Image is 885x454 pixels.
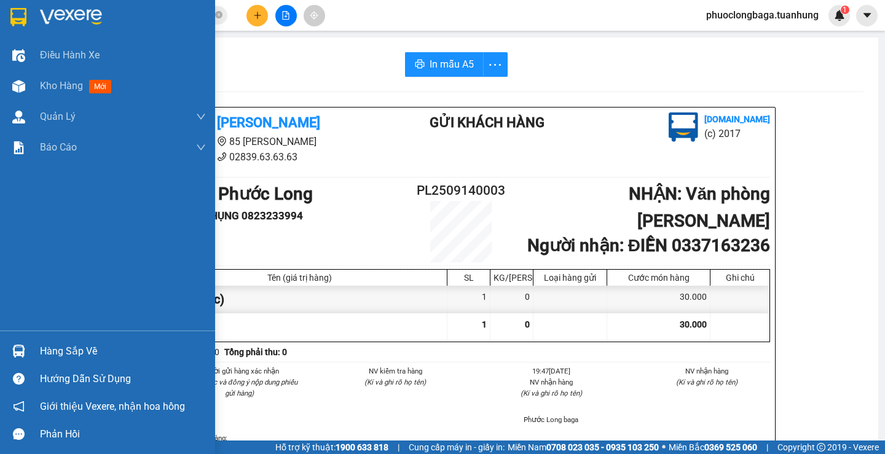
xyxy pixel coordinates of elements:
[409,440,505,454] span: Cung cấp máy in - giấy in:
[817,443,825,452] span: copyright
[669,112,698,142] img: logo.jpg
[488,377,615,388] li: NV nhận hàng
[415,59,425,71] span: printer
[152,149,380,165] li: 02839.63.63.63
[508,440,659,454] span: Miền Nam
[40,425,206,444] div: Phản hồi
[430,115,545,130] b: Gửi khách hàng
[246,5,268,26] button: plus
[537,273,604,283] div: Loại hàng gửi
[662,445,666,450] span: ⚪️
[217,115,320,130] b: [PERSON_NAME]
[196,112,206,122] span: down
[527,235,770,256] b: Người nhận : ĐIỀN 0337163236
[275,5,297,26] button: file-add
[490,286,533,313] div: 0
[10,8,26,26] img: logo-vxr
[196,143,206,152] span: down
[275,440,388,454] span: Hỗ trợ kỹ thuật:
[483,52,508,77] button: more
[644,366,771,377] li: NV nhận hàng
[676,378,737,386] i: (Kí và ghi rõ họ tên)
[482,319,487,329] span: 1
[409,181,513,201] h2: PL2509140003
[13,373,25,385] span: question-circle
[89,80,111,93] span: mới
[304,5,325,26] button: aim
[714,273,766,283] div: Ghi chú
[152,184,313,204] b: GỬI : VP Phước Long
[398,440,399,454] span: |
[766,440,768,454] span: |
[217,136,227,146] span: environment
[546,442,659,452] strong: 0708 023 035 - 0935 103 250
[834,10,845,21] img: icon-new-feature
[669,440,757,454] span: Miền Bắc
[488,366,615,377] li: 19:47[DATE]
[704,442,757,452] strong: 0369 525 060
[336,442,388,452] strong: 1900 633 818
[40,399,185,414] span: Giới thiệu Vexere, nhận hoa hồng
[152,209,303,222] b: Người gửi : PHỤNG 0823233994
[13,401,25,412] span: notification
[40,342,206,361] div: Hàng sắp về
[215,11,222,18] span: close-circle
[484,57,507,72] span: more
[704,126,770,141] li: (c) 2017
[521,389,582,397] i: (Kí và ghi rõ họ tên)
[40,370,206,388] div: Hướng dẫn sử dụng
[450,273,487,283] div: SL
[217,152,227,162] span: phone
[447,286,490,313] div: 1
[12,345,25,358] img: warehouse-icon
[13,428,25,440] span: message
[12,49,25,62] img: warehouse-icon
[40,109,76,124] span: Quản Lý
[12,80,25,93] img: warehouse-icon
[215,10,222,22] span: close-circle
[843,6,847,14] span: 1
[40,47,100,63] span: Điều hành xe
[12,111,25,123] img: warehouse-icon
[40,80,83,92] span: Kho hàng
[253,11,262,20] span: plus
[525,319,530,329] span: 0
[176,366,303,377] li: Người gửi hàng xác nhận
[430,57,474,72] span: In mẫu A5
[405,52,484,77] button: printerIn mẫu A5
[152,286,447,313] div: 1 bọc (Khác)
[680,319,707,329] span: 30.000
[841,6,849,14] sup: 1
[494,273,530,283] div: KG/[PERSON_NAME]
[696,7,828,23] span: phuoclongbaga.tuanhung
[224,347,287,357] b: Tổng phải thu: 0
[364,378,426,386] i: (Kí và ghi rõ họ tên)
[281,11,290,20] span: file-add
[152,134,380,149] li: 85 [PERSON_NAME]
[607,286,710,313] div: 30.000
[12,141,25,154] img: solution-icon
[862,10,873,21] span: caret-down
[182,378,297,397] i: (Tôi đã đọc và đồng ý nộp dung phiếu gửi hàng)
[488,414,615,425] li: Phước Long baga
[856,5,878,26] button: caret-down
[704,114,770,124] b: [DOMAIN_NAME]
[332,366,459,377] li: NV kiểm tra hàng
[629,184,770,231] b: NHẬN : Văn phòng [PERSON_NAME]
[310,11,318,20] span: aim
[610,273,707,283] div: Cước món hàng
[155,273,444,283] div: Tên (giá trị hàng)
[40,139,77,155] span: Báo cáo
